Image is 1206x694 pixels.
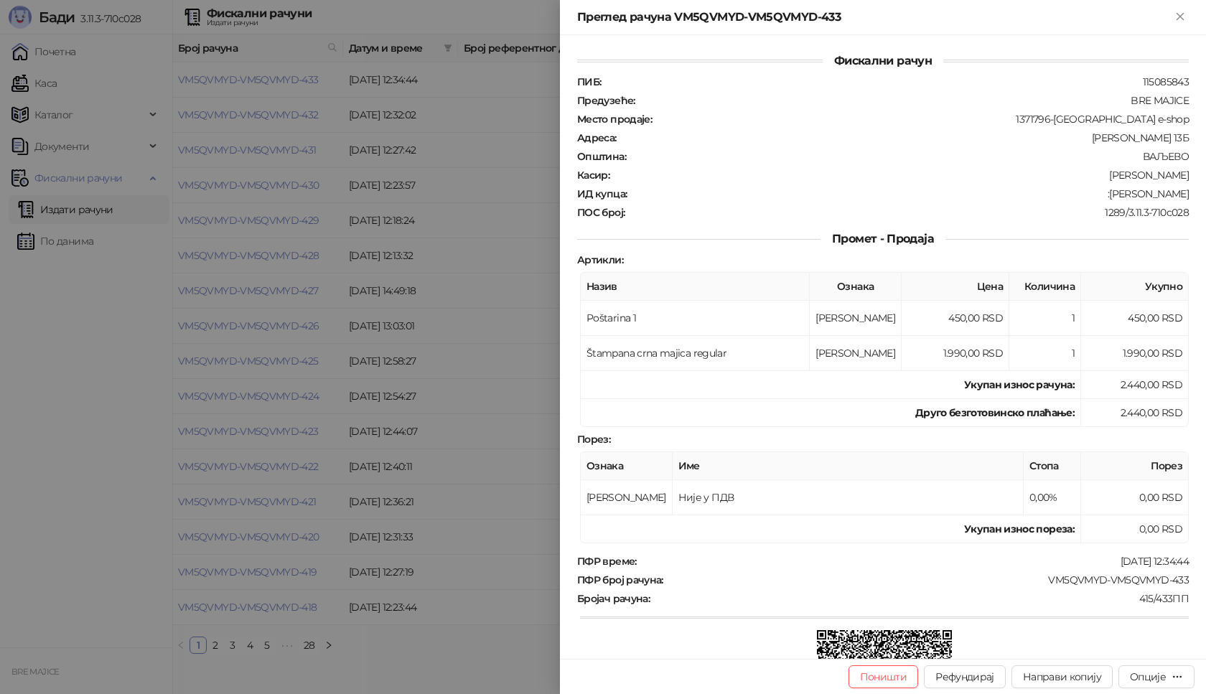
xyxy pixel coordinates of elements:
td: 0,00% [1024,480,1081,515]
div: BRE MAJICE [637,94,1190,107]
td: 1.990,00 RSD [1081,336,1189,371]
button: Опције [1118,665,1195,688]
td: [PERSON_NAME] [810,336,902,371]
td: Štampana crna majica regular [581,336,810,371]
th: Стопа [1024,452,1081,480]
strong: Адреса : [577,131,617,144]
button: Close [1172,9,1189,26]
th: Укупно [1081,273,1189,301]
span: Фискални рачун [823,54,943,67]
div: 1371796-[GEOGRAPHIC_DATA] e-shop [653,113,1190,126]
td: 2.440,00 RSD [1081,371,1189,399]
strong: ПФР број рачуна : [577,573,663,586]
strong: Касир : [577,169,609,182]
td: 0,00 RSD [1081,515,1189,543]
div: Опције [1130,670,1166,683]
div: 115085843 [602,75,1190,88]
div: [DATE] 12:34:44 [638,555,1190,568]
td: [PERSON_NAME] [810,301,902,336]
div: :[PERSON_NAME] [628,187,1190,200]
th: Цена [902,273,1009,301]
strong: Место продаје : [577,113,652,126]
td: 1.990,00 RSD [902,336,1009,371]
span: Промет - Продаја [821,232,945,245]
div: 415/433ПП [651,592,1190,605]
button: Рефундирај [924,665,1006,688]
th: Количина [1009,273,1081,301]
td: Није у ПДВ [673,480,1024,515]
td: 450,00 RSD [1081,301,1189,336]
th: Ознака [581,452,673,480]
td: 0,00 RSD [1081,480,1189,515]
td: Poštarina 1 [581,301,810,336]
th: Порез [1081,452,1189,480]
div: 1289/3.11.3-710c028 [626,206,1190,219]
div: [PERSON_NAME] [611,169,1190,182]
th: Ознака [810,273,902,301]
span: Направи копију [1023,670,1101,683]
td: 450,00 RSD [902,301,1009,336]
strong: Друго безготовинско плаћање : [915,406,1075,419]
th: Назив [581,273,810,301]
strong: Предузеће : [577,94,635,107]
strong: Бројач рачуна : [577,592,650,605]
strong: ПИБ : [577,75,601,88]
th: Име [673,452,1024,480]
strong: ПФР време : [577,555,637,568]
div: ВАЉЕВО [627,150,1190,163]
td: [PERSON_NAME] [581,480,673,515]
strong: ПОС број : [577,206,625,219]
td: 1 [1009,301,1081,336]
strong: Укупан износ рачуна : [964,378,1075,391]
strong: Порез : [577,433,610,446]
strong: Артикли : [577,253,623,266]
strong: Укупан износ пореза: [964,522,1075,535]
td: 1 [1009,336,1081,371]
td: 2.440,00 RSD [1081,399,1189,427]
button: Поништи [849,665,919,688]
strong: Општина : [577,150,626,163]
div: Преглед рачуна VM5QVMYD-VM5QVMYD-433 [577,9,1172,26]
strong: ИД купца : [577,187,627,200]
button: Направи копију [1011,665,1113,688]
div: VM5QVMYD-VM5QVMYD-433 [665,573,1190,586]
div: [PERSON_NAME] 13Б [618,131,1190,144]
